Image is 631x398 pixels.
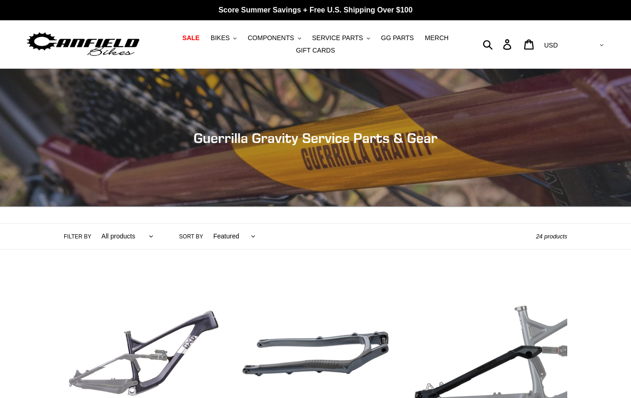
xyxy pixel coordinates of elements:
[420,32,453,44] a: MERCH
[211,34,230,42] span: BIKES
[291,44,340,57] a: GIFT CARDS
[381,34,414,42] span: GG PARTS
[179,232,203,241] label: Sort by
[25,30,141,59] img: Canfield Bikes
[243,32,305,44] button: COMPONENTS
[312,34,363,42] span: SERVICE PARTS
[296,47,335,54] span: GIFT CARDS
[376,32,419,44] a: GG PARTS
[206,32,241,44] button: BIKES
[64,232,91,241] label: Filter by
[178,32,204,44] a: SALE
[194,130,437,146] span: Guerrilla Gravity Service Parts & Gear
[248,34,294,42] span: COMPONENTS
[425,34,449,42] span: MERCH
[182,34,200,42] span: SALE
[307,32,374,44] button: SERVICE PARTS
[536,233,567,240] span: 24 products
